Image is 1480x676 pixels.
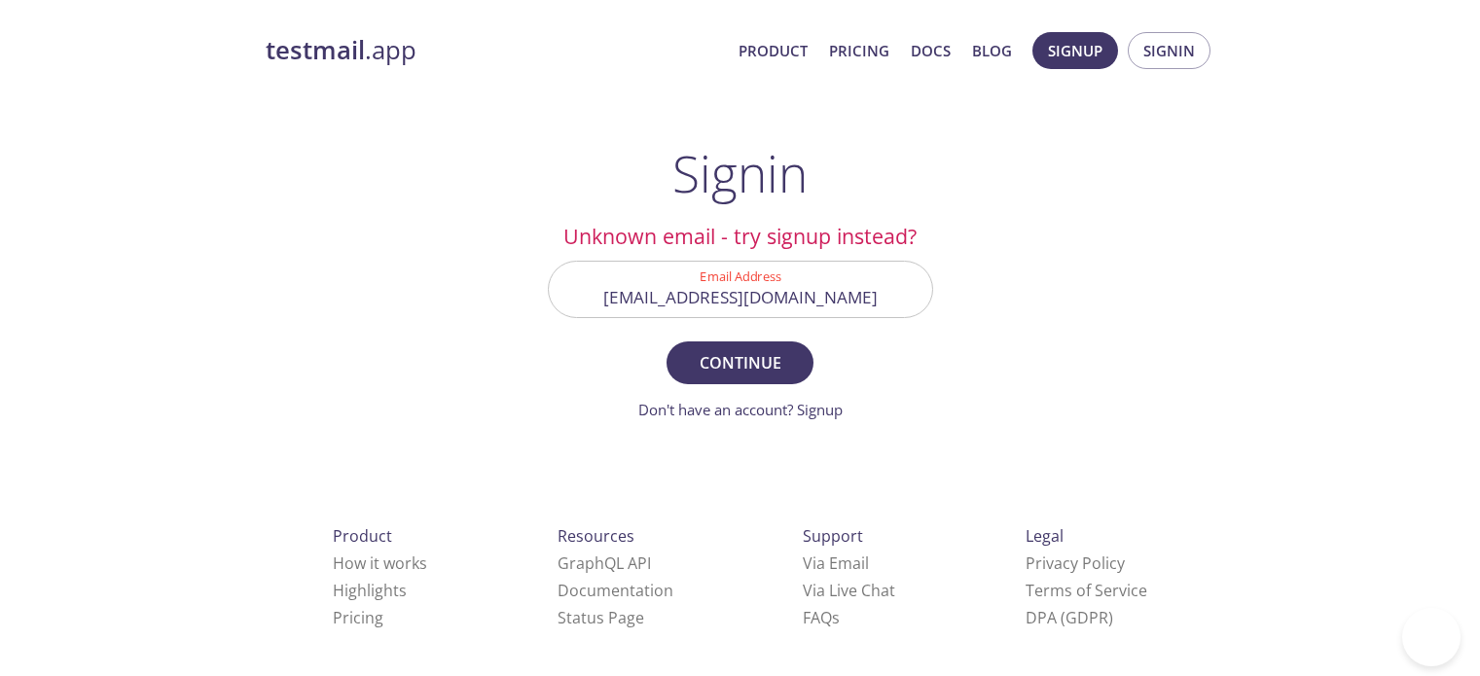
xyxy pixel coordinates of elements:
a: Via Email [803,552,869,574]
a: Docs [911,38,951,63]
button: Continue [667,341,812,384]
a: GraphQL API [558,552,651,574]
strong: testmail [266,33,365,67]
a: Status Page [558,607,644,628]
span: s [832,607,840,628]
a: Don't have an account? Signup [638,400,843,419]
a: testmail.app [266,34,723,67]
a: Blog [972,38,1012,63]
button: Signin [1128,32,1210,69]
span: Continue [688,349,791,376]
a: Terms of Service [1026,580,1147,601]
a: Product [739,38,808,63]
h2: Unknown email - try signup instead? [548,220,933,253]
a: Pricing [829,38,889,63]
a: Pricing [333,607,383,628]
a: How it works [333,552,427,574]
a: FAQ [803,607,840,628]
span: Signup [1048,38,1102,63]
a: Highlights [333,580,407,601]
span: Legal [1026,525,1064,547]
span: Support [803,525,863,547]
span: Signin [1143,38,1195,63]
span: Product [333,525,392,547]
iframe: Help Scout Beacon - Open [1402,608,1461,666]
a: Documentation [558,580,673,601]
h1: Signin [672,144,808,202]
span: Resources [558,525,634,547]
a: Privacy Policy [1026,552,1125,574]
button: Signup [1032,32,1118,69]
a: DPA (GDPR) [1026,607,1113,628]
a: Via Live Chat [803,580,895,601]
